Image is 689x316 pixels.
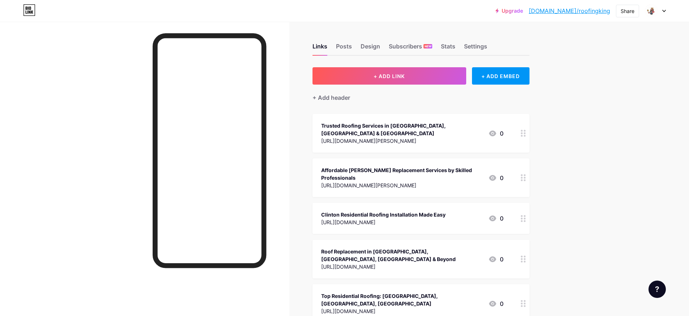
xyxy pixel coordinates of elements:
[488,299,503,308] div: 0
[321,122,482,137] div: Trusted Roofing Services in [GEOGRAPHIC_DATA], [GEOGRAPHIC_DATA] & [GEOGRAPHIC_DATA]
[529,7,610,15] a: [DOMAIN_NAME]/roofingking
[488,255,503,264] div: 0
[321,292,482,307] div: Top Residential Roofing: [GEOGRAPHIC_DATA], [GEOGRAPHIC_DATA], [GEOGRAPHIC_DATA]
[321,248,482,263] div: Roof Replacement in [GEOGRAPHIC_DATA], [GEOGRAPHIC_DATA], [GEOGRAPHIC_DATA] & Beyond
[496,8,523,14] a: Upgrade
[472,67,529,85] div: + ADD EMBED
[621,7,634,15] div: Share
[488,129,503,138] div: 0
[488,214,503,223] div: 0
[321,218,446,226] div: [URL][DOMAIN_NAME]
[321,166,482,182] div: Affordable [PERSON_NAME] Replacement Services by Skilled Professionals
[312,93,350,102] div: + Add header
[321,211,446,218] div: Clinton Residential Roofing Installation Made Easy
[321,263,482,270] div: [URL][DOMAIN_NAME]
[464,42,487,55] div: Settings
[336,42,352,55] div: Posts
[645,4,658,18] img: Roofingkingusa
[321,307,482,315] div: [URL][DOMAIN_NAME]
[389,42,432,55] div: Subscribers
[321,182,482,189] div: [URL][DOMAIN_NAME][PERSON_NAME]
[321,137,482,145] div: [URL][DOMAIN_NAME][PERSON_NAME]
[441,42,455,55] div: Stats
[312,67,466,85] button: + ADD LINK
[488,174,503,182] div: 0
[312,42,327,55] div: Links
[361,42,380,55] div: Design
[374,73,405,79] span: + ADD LINK
[425,44,431,48] span: NEW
